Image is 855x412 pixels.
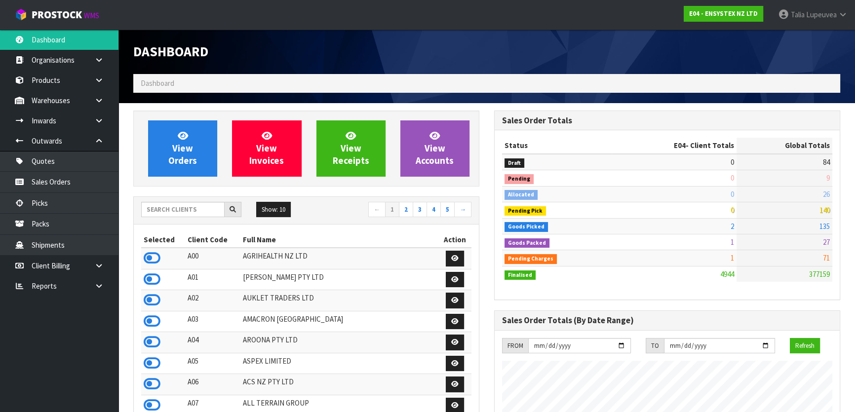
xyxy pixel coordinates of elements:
h3: Sales Order Totals (By Date Range) [502,316,832,325]
span: 0 [731,189,734,199]
th: Client Code [185,232,240,248]
td: A00 [185,248,240,269]
span: 71 [823,253,830,262]
span: Lupeuvea [806,10,837,19]
th: Status [502,138,612,153]
span: 4944 [720,269,734,279]
span: 26 [823,189,830,199]
span: View Orders [168,130,197,167]
th: Action [438,232,471,248]
td: [PERSON_NAME] PTY LTD [240,269,438,290]
div: FROM [502,338,528,354]
span: 1 [731,237,734,247]
a: 5 [440,202,455,218]
td: AROONA PTY LTD [240,332,438,353]
td: AGRIHEALTH NZ LTD [240,248,438,269]
span: 9 [826,173,830,183]
td: A01 [185,269,240,290]
a: 1 [385,202,399,218]
a: 3 [413,202,427,218]
td: AMACRON [GEOGRAPHIC_DATA] [240,311,438,332]
td: A04 [185,332,240,353]
td: ACS NZ PTY LTD [240,374,438,395]
th: Selected [141,232,185,248]
span: 2 [731,222,734,231]
div: TO [646,338,664,354]
button: Show: 10 [256,202,291,218]
span: Finalised [505,270,536,280]
span: Pending Charges [505,254,557,264]
th: Full Name [240,232,438,248]
a: ViewReceipts [316,120,386,177]
span: 27 [823,237,830,247]
span: ProStock [32,8,82,21]
a: ViewAccounts [400,120,469,177]
a: ViewOrders [148,120,217,177]
td: A02 [185,290,240,311]
strong: E04 - ENSYSTEX NZ LTD [689,9,758,18]
a: 4 [427,202,441,218]
span: 377159 [809,269,830,279]
a: 2 [399,202,413,218]
span: Dashboard [133,43,208,60]
td: AUKLET TRADERS LTD [240,290,438,311]
span: View Accounts [416,130,454,167]
a: E04 - ENSYSTEX NZ LTD [684,6,763,22]
span: View Invoices [249,130,284,167]
span: 135 [819,222,830,231]
span: 140 [819,205,830,215]
h3: Sales Order Totals [502,116,832,125]
button: Refresh [790,338,820,354]
span: E04 [674,141,686,150]
span: Talia [791,10,805,19]
span: Pending [505,174,534,184]
a: ← [368,202,386,218]
span: View Receipts [333,130,369,167]
small: WMS [84,11,99,20]
a: ViewInvoices [232,120,301,177]
th: - Client Totals [612,138,737,153]
span: Allocated [505,190,538,200]
td: A06 [185,374,240,395]
span: 0 [731,157,734,167]
nav: Page navigation [314,202,472,219]
img: cube-alt.png [15,8,27,21]
th: Global Totals [737,138,832,153]
td: ASPEX LIMITED [240,353,438,374]
span: Goods Packed [505,238,549,248]
a: → [454,202,471,218]
span: 1 [731,253,734,262]
td: A05 [185,353,240,374]
input: Search clients [141,202,225,217]
span: 84 [823,157,830,167]
span: Pending Pick [505,206,546,216]
span: Draft [505,158,524,168]
span: 0 [731,205,734,215]
span: Dashboard [141,78,174,88]
span: Goods Picked [505,222,548,232]
span: 0 [731,173,734,183]
td: A03 [185,311,240,332]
